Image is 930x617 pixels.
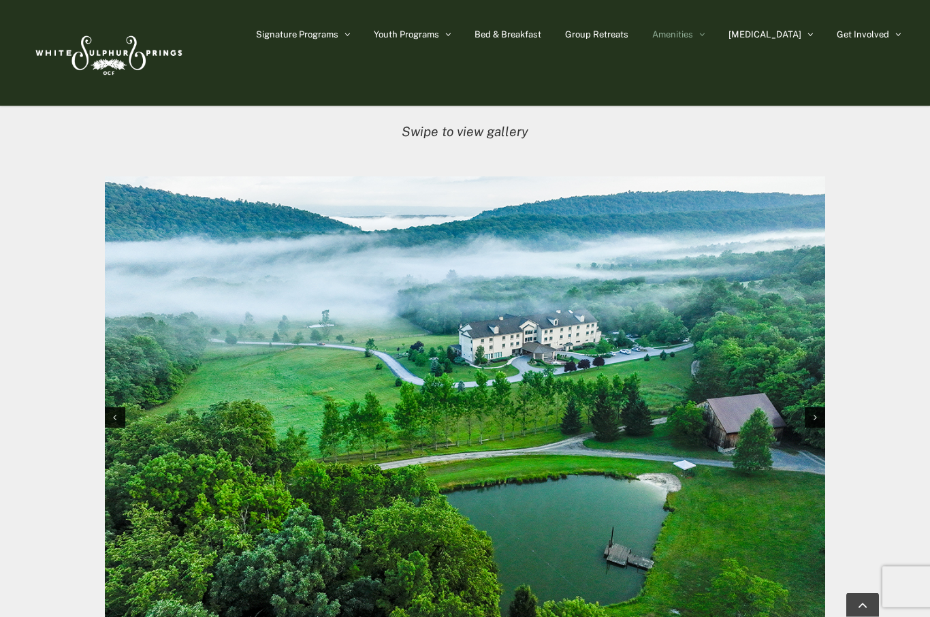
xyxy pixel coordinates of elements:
[652,30,693,39] span: Amenities
[565,30,628,39] span: Group Retreats
[256,30,338,39] span: Signature Programs
[475,30,541,39] span: Bed & Breakfast
[374,30,439,39] span: Youth Programs
[728,30,801,39] span: [MEDICAL_DATA]
[29,21,186,85] img: White Sulphur Springs Logo
[105,408,125,428] div: Previous slide
[402,125,528,140] em: Swipe to view gallery
[805,408,825,428] div: Next slide
[837,30,889,39] span: Get Involved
